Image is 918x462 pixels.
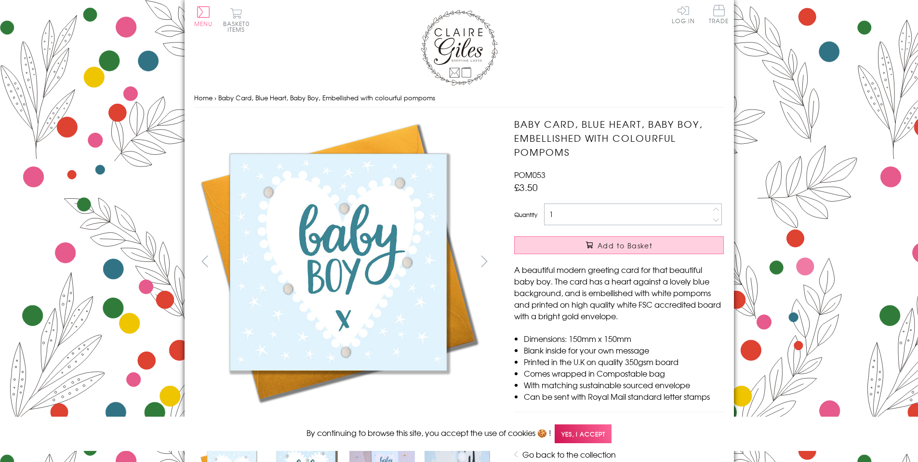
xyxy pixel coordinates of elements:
[514,117,724,159] h1: Baby Card, Blue Heart, Baby Boy, Embellished with colourful pompoms
[194,250,216,272] button: prev
[524,344,724,356] li: Blank inside for your own message
[514,236,724,254] button: Add to Basket
[598,241,652,250] span: Add to Basket
[495,117,784,407] img: Baby Card, Blue Heart, Baby Boy, Embellished with colourful pompoms
[514,180,538,194] span: £3.50
[672,5,695,24] a: Log In
[194,19,213,28] span: Menu
[555,424,612,443] span: Yes, I accept
[514,264,724,322] p: A beautiful modern greeting card for that beautiful baby boy. The card has a heart against a love...
[421,10,498,86] img: Claire Giles Greetings Cards
[194,6,213,27] button: Menu
[214,93,216,102] span: ›
[473,250,495,272] button: next
[223,8,250,32] button: Basket0 items
[194,93,213,102] a: Home
[194,117,483,407] img: Baby Card, Blue Heart, Baby Boy, Embellished with colourful pompoms
[194,88,724,108] nav: breadcrumbs
[709,5,729,24] span: Trade
[524,367,724,379] li: Comes wrapped in Compostable bag
[524,333,724,344] li: Dimensions: 150mm x 150mm
[524,379,724,391] li: With matching sustainable sourced envelope
[524,391,724,402] li: Can be sent with Royal Mail standard letter stamps
[522,448,616,460] a: Go back to the collection
[524,356,724,367] li: Printed in the U.K on quality 350gsm board
[514,210,537,219] label: Quantity
[709,5,729,26] a: Trade
[514,169,545,180] span: POM053
[227,19,250,34] span: 0 items
[218,93,435,102] span: Baby Card, Blue Heart, Baby Boy, Embellished with colourful pompoms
